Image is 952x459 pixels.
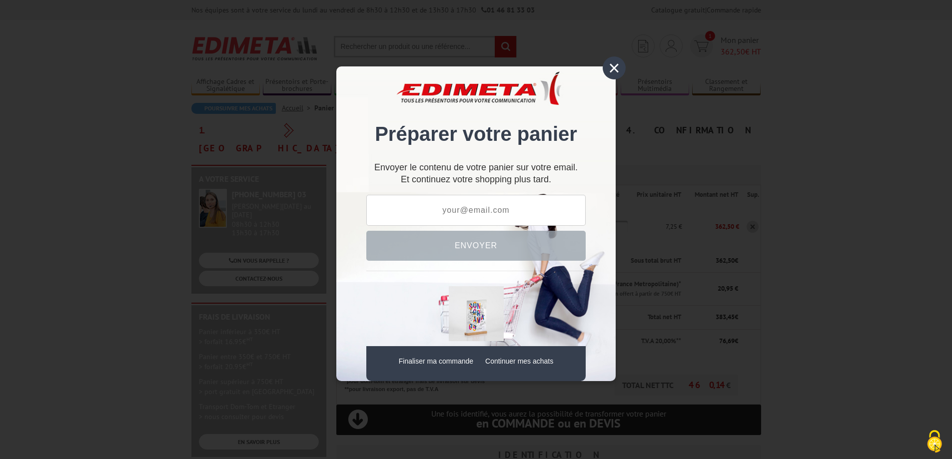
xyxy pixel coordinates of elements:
div: Préparer votre panier [366,81,586,156]
button: Envoyer [366,231,586,261]
img: Cookies (fenêtre modale) [922,429,947,454]
input: your@email.com [366,195,586,226]
a: Finaliser ma commande [399,357,473,365]
div: × [603,56,626,79]
p: Envoyer le contenu de votre panier sur votre email. [366,166,586,169]
div: Et continuez votre shopping plus tard. [366,166,586,185]
button: Cookies (fenêtre modale) [917,425,952,459]
a: Continuer mes achats [485,357,553,365]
